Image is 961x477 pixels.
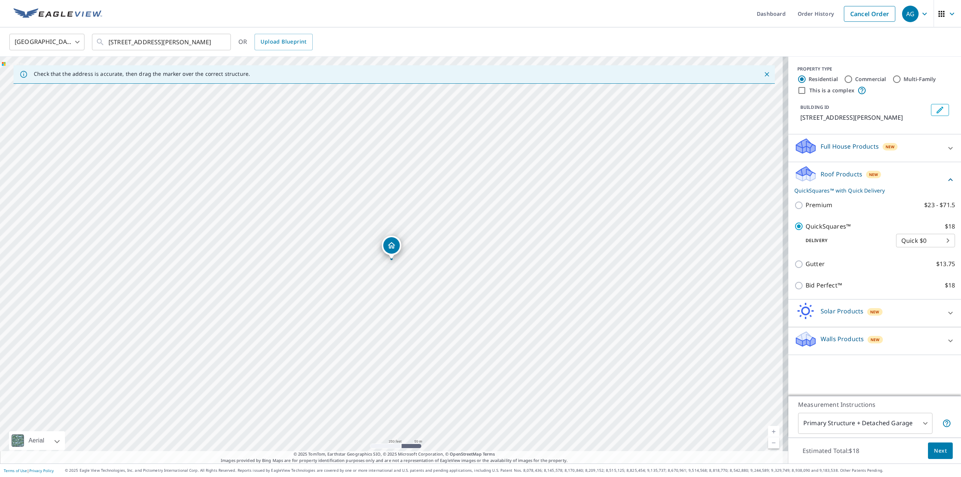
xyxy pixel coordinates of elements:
[794,137,955,159] div: Full House ProductsNew
[108,32,215,53] input: Search by address or latitude-longitude
[14,8,102,20] img: EV Logo
[762,69,772,79] button: Close
[768,426,779,437] a: Current Level 17, Zoom In
[450,451,481,457] a: OpenStreetMap
[382,236,401,259] div: Dropped pin, building 1, Residential property, 10115 Fite Cir Saint Louis, MO 63123
[806,200,832,210] p: Premium
[821,307,863,316] p: Solar Products
[261,37,306,47] span: Upload Blueprint
[34,71,250,77] p: Check that the address is accurate, then drag the marker over the correct structure.
[869,172,878,178] span: New
[806,259,825,269] p: Gutter
[768,437,779,448] a: Current Level 17, Zoom Out
[886,144,895,150] span: New
[797,66,952,72] div: PROPERTY TYPE
[798,400,951,409] p: Measurement Instructions
[934,446,947,456] span: Next
[794,187,946,194] p: QuickSquares™ with Quick Delivery
[844,6,895,22] a: Cancel Order
[800,113,928,122] p: [STREET_ADDRESS][PERSON_NAME]
[794,165,955,194] div: Roof ProductsNewQuickSquares™ with Quick Delivery
[798,413,932,434] div: Primary Structure + Detached Garage
[931,104,949,116] button: Edit building 1
[871,337,880,343] span: New
[870,309,880,315] span: New
[4,468,27,473] a: Terms of Use
[9,431,65,450] div: Aerial
[928,442,953,459] button: Next
[809,87,854,94] label: This is a complex
[809,75,838,83] label: Residential
[821,142,879,151] p: Full House Products
[4,468,54,473] p: |
[904,75,936,83] label: Multi-Family
[483,451,495,457] a: Terms
[65,468,957,473] p: © 2025 Eagle View Technologies, Inc. and Pictometry International Corp. All Rights Reserved. Repo...
[797,442,865,459] p: Estimated Total: $18
[806,222,851,231] p: QuickSquares™
[794,237,896,244] p: Delivery
[902,6,919,22] div: AG
[924,200,955,210] p: $23 - $71.5
[936,259,955,269] p: $13.75
[238,34,313,50] div: OR
[821,170,862,179] p: Roof Products
[29,468,54,473] a: Privacy Policy
[806,281,842,290] p: Bid Perfect™
[26,431,47,450] div: Aerial
[942,419,951,428] span: Your report will include the primary structure and a detached garage if one exists.
[821,334,864,343] p: Walls Products
[896,230,955,251] div: Quick $0
[255,34,312,50] a: Upload Blueprint
[855,75,886,83] label: Commercial
[800,104,829,110] p: BUILDING ID
[794,302,955,324] div: Solar ProductsNew
[945,281,955,290] p: $18
[945,222,955,231] p: $18
[294,451,495,457] span: © 2025 TomTom, Earthstar Geographics SIO, © 2025 Microsoft Corporation, ©
[794,330,955,352] div: Walls ProductsNew
[9,32,84,53] div: [GEOGRAPHIC_DATA]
